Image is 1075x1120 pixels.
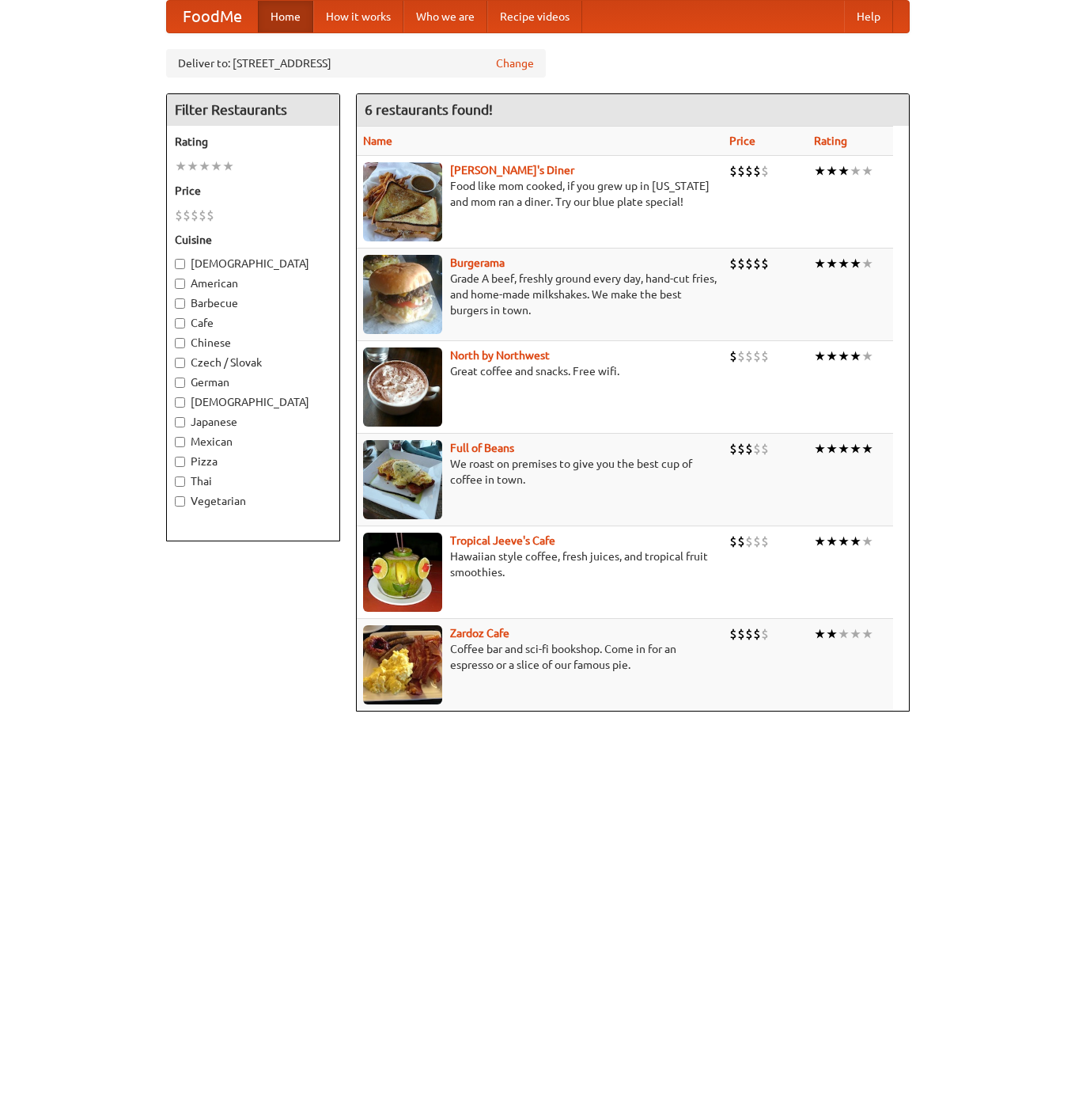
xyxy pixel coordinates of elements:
[826,255,838,272] li: ★
[753,347,761,365] li: $
[175,259,185,269] input: [DEMOGRAPHIC_DATA]
[850,440,861,457] li: ★
[814,625,826,643] li: ★
[175,298,185,309] input: Barbecue
[363,255,442,334] img: burgerama.jpg
[761,347,769,365] li: $
[850,162,861,180] li: ★
[175,473,331,489] label: Thai
[175,397,185,408] input: [DEMOGRAPHIC_DATA]
[826,533,838,550] li: ★
[450,349,550,362] a: North by Northwest
[861,255,873,272] li: ★
[222,158,234,175] li: ★
[175,457,185,467] input: Pizza
[814,533,826,550] li: ★
[175,134,331,150] h5: Rating
[363,135,392,147] a: Name
[450,627,509,640] a: Zardoz Cafe
[199,207,206,224] li: $
[745,625,753,643] li: $
[403,1,487,32] a: Who we are
[175,315,331,331] label: Cafe
[761,255,769,272] li: $
[175,232,331,248] h5: Cuisine
[175,295,331,311] label: Barbecue
[175,378,185,388] input: German
[838,533,850,550] li: ★
[861,162,873,180] li: ★
[175,207,183,224] li: $
[175,183,331,199] h5: Price
[363,363,717,379] p: Great coffee and snacks. Free wifi.
[210,158,222,175] li: ★
[166,49,546,78] div: Deliver to: [STREET_ADDRESS]
[206,207,214,224] li: $
[450,442,514,454] a: Full of Beans
[761,440,769,457] li: $
[175,394,331,410] label: [DEMOGRAPHIC_DATA]
[850,255,861,272] li: ★
[175,493,331,509] label: Vegetarian
[729,440,737,457] li: $
[175,434,331,450] label: Mexican
[175,275,331,291] label: American
[850,347,861,365] li: ★
[814,440,826,457] li: ★
[737,255,745,272] li: $
[175,414,331,430] label: Japanese
[450,164,574,177] b: [PERSON_NAME]'s Diner
[729,625,737,643] li: $
[450,534,555,547] b: Tropical Jeeve's Cafe
[167,94,339,126] h4: Filter Restaurants
[175,417,185,427] input: Japanese
[861,533,873,550] li: ★
[175,355,331,370] label: Czech / Slovak
[826,162,838,180] li: ★
[199,158,210,175] li: ★
[737,347,745,365] li: $
[861,625,873,643] li: ★
[175,374,331,390] label: German
[745,255,753,272] li: $
[844,1,893,32] a: Help
[191,207,199,224] li: $
[838,440,850,457] li: ★
[729,255,737,272] li: $
[861,440,873,457] li: ★
[175,279,185,289] input: American
[826,440,838,457] li: ★
[814,347,826,365] li: ★
[175,318,185,328] input: Cafe
[487,1,582,32] a: Recipe videos
[183,207,191,224] li: $
[761,162,769,180] li: $
[838,625,850,643] li: ★
[753,625,761,643] li: $
[175,256,331,271] label: [DEMOGRAPHIC_DATA]
[363,456,717,488] p: We roast on premises to give you the best cup of coffee in town.
[363,641,717,673] p: Coffee bar and sci-fi bookshop. Come in for an espresso or a slice of our famous pie.
[761,625,769,643] li: $
[365,102,493,117] ng-pluralize: 6 restaurants found!
[363,625,442,704] img: zardoz.jpg
[167,1,258,32] a: FoodMe
[838,255,850,272] li: ★
[175,338,185,348] input: Chinese
[175,335,331,351] label: Chinese
[258,1,313,32] a: Home
[363,549,717,580] p: Hawaiian style coffee, fresh juices, and tropical fruit smoothies.
[745,347,753,365] li: $
[737,625,745,643] li: $
[363,347,442,427] img: north.jpg
[850,533,861,550] li: ★
[826,347,838,365] li: ★
[450,256,505,269] b: Burgerama
[363,178,717,210] p: Food like mom cooked, if you grew up in [US_STATE] and mom ran a diner. Try our blue plate special!
[729,162,737,180] li: $
[838,162,850,180] li: ★
[838,347,850,365] li: ★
